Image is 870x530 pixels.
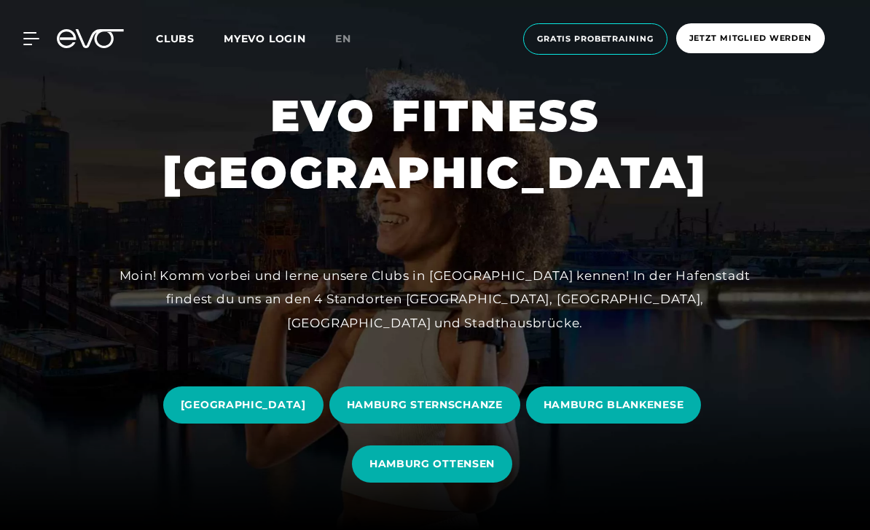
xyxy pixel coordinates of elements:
[347,397,503,413] span: HAMBURG STERNSCHANZE
[672,23,829,55] a: Jetzt Mitglied werden
[156,31,224,45] a: Clubs
[335,31,369,47] a: en
[537,33,654,45] span: Gratis Probetraining
[329,375,526,434] a: HAMBURG STERNSCHANZE
[107,264,763,335] div: Moin! Komm vorbei und lerne unsere Clubs in [GEOGRAPHIC_DATA] kennen! In der Hafenstadt findest d...
[224,32,306,45] a: MYEVO LOGIN
[181,397,306,413] span: [GEOGRAPHIC_DATA]
[544,397,684,413] span: HAMBURG BLANKENESE
[156,32,195,45] span: Clubs
[369,456,495,472] span: HAMBURG OTTENSEN
[163,375,329,434] a: [GEOGRAPHIC_DATA]
[526,375,708,434] a: HAMBURG BLANKENESE
[519,23,672,55] a: Gratis Probetraining
[335,32,351,45] span: en
[12,87,858,201] h1: EVO FITNESS [GEOGRAPHIC_DATA]
[689,32,812,44] span: Jetzt Mitglied werden
[352,434,518,494] a: HAMBURG OTTENSEN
